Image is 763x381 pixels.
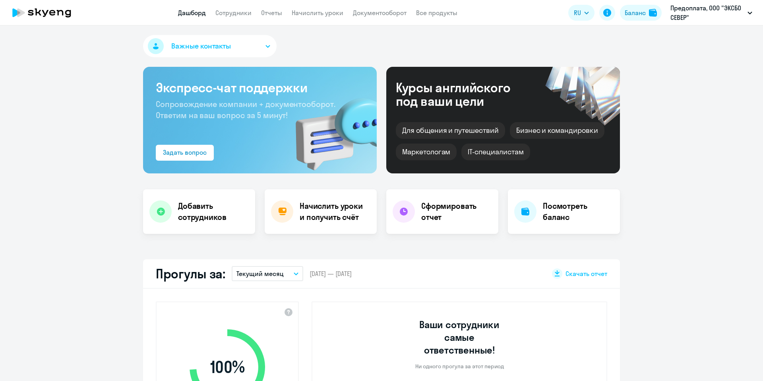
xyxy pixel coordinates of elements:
span: Важные контакты [171,41,231,51]
h2: Прогулы за: [156,266,225,282]
div: Задать вопрос [163,148,207,157]
a: Отчеты [261,9,282,17]
div: Бизнес и командировки [510,122,604,139]
h3: Экспресс-чат поддержки [156,80,364,95]
div: Для общения и путешествий [396,122,505,139]
span: 100 % [182,358,273,377]
h3: Ваши сотрудники самые ответственные! [409,318,511,356]
div: Курсы английского под ваши цели [396,81,532,108]
h4: Посмотреть баланс [543,200,614,223]
h4: Начислить уроки и получить счёт [300,200,369,223]
button: Балансbalance [620,5,662,21]
span: RU [574,8,581,17]
div: Баланс [625,8,646,17]
img: bg-img [284,84,377,173]
a: Дашборд [178,9,206,17]
span: Скачать отчет [565,269,607,278]
h4: Добавить сотрудников [178,200,249,223]
img: balance [649,9,657,17]
button: Предоплата, ООО "ЭКСБО СЕВЕР" [666,3,756,22]
div: Маркетологам [396,144,457,160]
span: Сопровождение компании + документооборот. Ответим на ваш вопрос за 5 минут! [156,99,335,120]
button: Текущий месяц [232,266,303,281]
h4: Сформировать отчет [421,200,492,223]
a: Документооборот [353,9,407,17]
button: Важные контакты [143,35,277,57]
span: [DATE] — [DATE] [310,269,352,278]
a: Начислить уроки [292,9,343,17]
p: Предоплата, ООО "ЭКСБО СЕВЕР" [670,3,744,22]
button: RU [568,5,595,21]
button: Задать вопрос [156,145,214,161]
a: Все продукты [416,9,457,17]
p: Ни одного прогула за этот период [415,363,504,370]
div: IT-специалистам [461,144,530,160]
p: Текущий месяц [236,269,284,278]
a: Сотрудники [215,9,252,17]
